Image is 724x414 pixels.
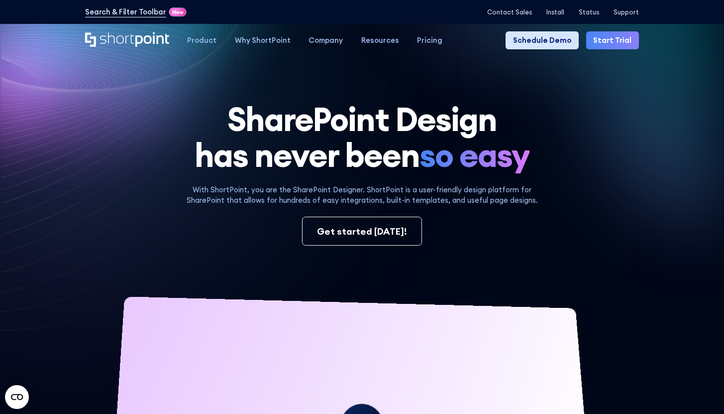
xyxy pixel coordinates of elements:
[417,35,442,46] div: Pricing
[579,8,599,16] a: Status
[85,102,639,173] h1: SharePoint Design has never been
[546,8,564,16] a: Install
[586,31,639,49] a: Start Trial
[487,8,532,16] a: Contact Sales
[506,31,579,49] a: Schedule Demo
[614,8,639,16] a: Support
[300,31,352,49] a: Company
[309,35,343,46] div: Company
[302,217,422,246] a: Get started [DATE]!
[187,35,216,46] div: Product
[317,225,407,238] div: Get started [DATE]!
[85,6,166,17] a: Search & Filter Toolbar
[178,31,225,49] a: Product
[5,385,29,409] button: Open CMP widget
[179,184,545,206] p: With ShortPoint, you are the SharePoint Designer. ShortPoint is a user-friendly design platform f...
[419,138,529,173] span: so easy
[85,32,169,48] a: Home
[361,35,399,46] div: Resources
[235,35,291,46] div: Why ShortPoint
[352,31,408,49] a: Resources
[674,366,724,414] iframe: Chat Widget
[408,31,451,49] a: Pricing
[226,31,300,49] a: Why ShortPoint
